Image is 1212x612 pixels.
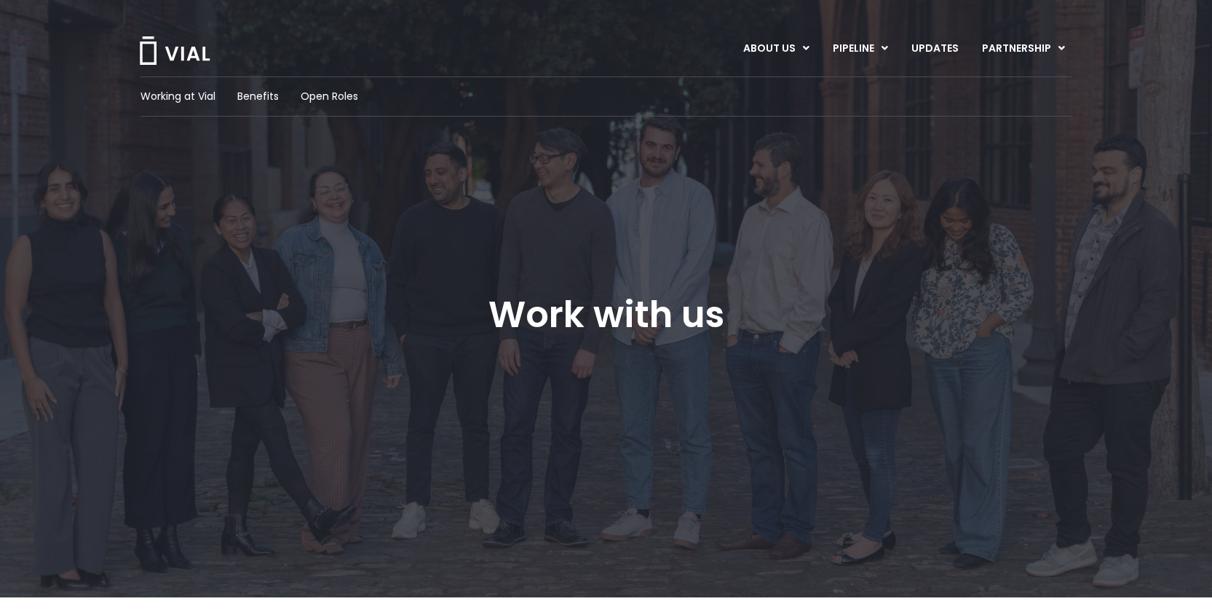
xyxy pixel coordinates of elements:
[140,89,215,104] a: Working at Vial
[138,36,211,65] img: Vial Logo
[821,36,899,61] a: PIPELINEMenu Toggle
[732,36,820,61] a: ABOUT USMenu Toggle
[237,89,279,104] a: Benefits
[301,89,358,104] a: Open Roles
[900,36,970,61] a: UPDATES
[970,36,1077,61] a: PARTNERSHIPMenu Toggle
[488,294,724,336] h1: Work with us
